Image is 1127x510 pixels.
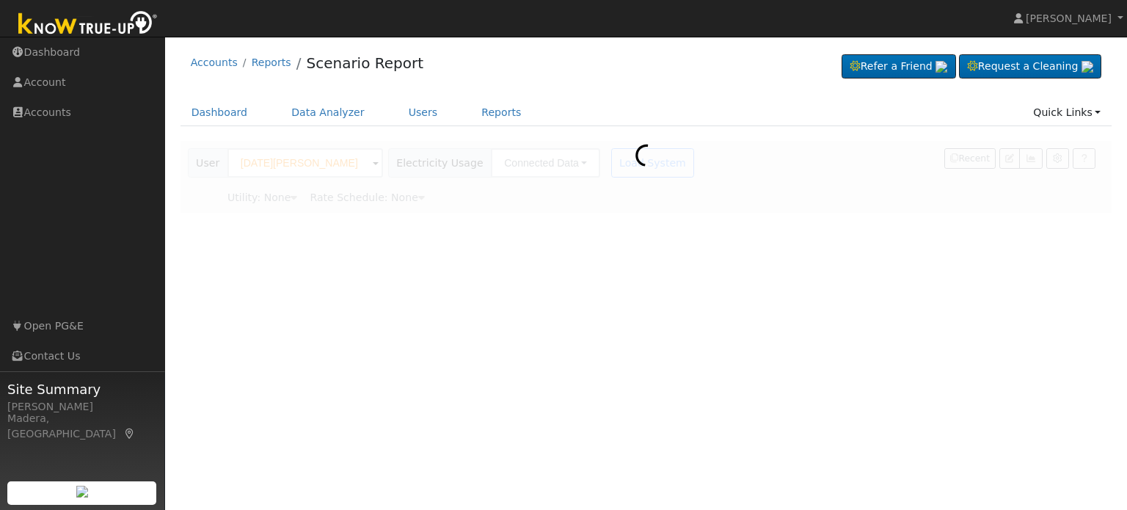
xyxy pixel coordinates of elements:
[7,399,157,415] div: [PERSON_NAME]
[191,57,238,68] a: Accounts
[1022,99,1112,126] a: Quick Links
[11,8,165,41] img: Know True-Up
[959,54,1101,79] a: Request a Cleaning
[76,486,88,498] img: retrieve
[306,54,423,72] a: Scenario Report
[280,99,376,126] a: Data Analyzer
[842,54,956,79] a: Refer a Friend
[935,61,947,73] img: retrieve
[123,428,136,440] a: Map
[1082,61,1093,73] img: retrieve
[7,379,157,399] span: Site Summary
[252,57,291,68] a: Reports
[180,99,259,126] a: Dashboard
[7,411,157,442] div: Madera, [GEOGRAPHIC_DATA]
[1026,12,1112,24] span: [PERSON_NAME]
[470,99,532,126] a: Reports
[398,99,449,126] a: Users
